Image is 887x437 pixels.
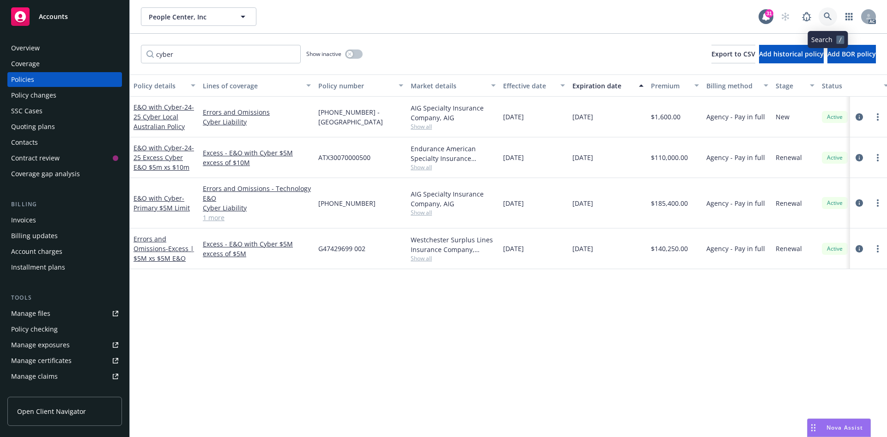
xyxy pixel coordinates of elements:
[199,74,315,97] button: Lines of coverage
[872,111,883,123] a: more
[7,293,122,302] div: Tools
[711,49,755,58] span: Export to CSV
[776,244,802,253] span: Renewal
[11,56,40,71] div: Coverage
[503,244,524,253] span: [DATE]
[411,209,496,216] span: Show all
[797,7,816,26] a: Report a Bug
[134,234,194,263] a: Errors and Omissions
[827,49,876,58] span: Add BOR policy
[706,81,758,91] div: Billing method
[411,123,496,130] span: Show all
[711,45,755,63] button: Export to CSV
[7,119,122,134] a: Quoting plans
[872,197,883,209] a: more
[854,152,865,163] a: circleInformation
[318,198,376,208] span: [PHONE_NUMBER]
[499,74,569,97] button: Effective date
[827,45,876,63] button: Add BOR policy
[572,112,593,122] span: [DATE]
[203,107,311,117] a: Errors and Omissions
[706,112,765,122] span: Agency - Pay in full
[11,244,62,259] div: Account charges
[318,153,371,162] span: ATX30070000500
[854,111,865,123] a: circleInformation
[776,198,802,208] span: Renewal
[647,74,703,97] button: Premium
[411,254,496,262] span: Show all
[134,103,194,131] a: E&O with Cyber
[11,306,50,321] div: Manage files
[854,197,865,209] a: circleInformation
[130,74,199,97] button: Policy details
[7,213,122,228] a: Invoices
[822,81,878,91] div: Status
[572,81,633,91] div: Expiration date
[318,244,365,253] span: G47429699 002
[318,81,393,91] div: Policy number
[503,153,524,162] span: [DATE]
[706,153,765,162] span: Agency - Pay in full
[7,151,122,166] a: Contract review
[411,103,496,123] div: AIG Specialty Insurance Company, AIG
[7,228,122,243] a: Billing updates
[7,369,122,384] a: Manage claims
[7,385,122,400] a: Manage BORs
[765,9,773,18] div: 31
[11,213,36,228] div: Invoices
[39,13,68,20] span: Accounts
[203,148,311,167] a: Excess - E&O with Cyber $5M excess of $10M
[11,151,60,166] div: Contract review
[826,424,863,431] span: Nova Assist
[826,199,844,207] span: Active
[11,369,58,384] div: Manage claims
[7,4,122,30] a: Accounts
[141,7,256,26] button: People Center, Inc
[872,243,883,254] a: more
[7,166,122,181] a: Coverage gap analysis
[854,243,865,254] a: circleInformation
[11,385,55,400] div: Manage BORs
[7,260,122,275] a: Installment plans
[706,244,765,253] span: Agency - Pay in full
[11,338,70,352] div: Manage exposures
[11,88,56,103] div: Policy changes
[134,103,194,131] span: - 24-25 Cyber Local Australian Policy
[706,198,765,208] span: Agency - Pay in full
[7,200,122,209] div: Billing
[11,41,40,55] div: Overview
[651,81,689,91] div: Premium
[872,152,883,163] a: more
[840,7,858,26] a: Switch app
[315,74,407,97] button: Policy number
[503,198,524,208] span: [DATE]
[572,244,593,253] span: [DATE]
[203,81,301,91] div: Lines of coverage
[703,74,772,97] button: Billing method
[203,184,311,203] a: Errors and Omissions - Technology E&O
[651,244,688,253] span: $140,250.00
[134,194,190,212] a: E&O with Cyber
[826,245,844,253] span: Active
[569,74,647,97] button: Expiration date
[203,239,311,259] a: Excess - E&O with Cyber $5M excess of $5M
[134,81,185,91] div: Policy details
[7,322,122,337] a: Policy checking
[149,12,229,22] span: People Center, Inc
[826,113,844,121] span: Active
[318,107,403,127] span: [PHONE_NUMBER] - [GEOGRAPHIC_DATA]
[306,50,341,58] span: Show inactive
[7,306,122,321] a: Manage files
[776,81,804,91] div: Stage
[776,112,790,122] span: New
[772,74,818,97] button: Stage
[826,154,844,162] span: Active
[134,143,194,172] span: - 24-25 Excess Cyber E&O $5m xs $10m
[503,81,555,91] div: Effective date
[11,104,43,118] div: SSC Cases
[7,135,122,150] a: Contacts
[651,198,688,208] span: $185,400.00
[7,338,122,352] a: Manage exposures
[11,135,38,150] div: Contacts
[7,41,122,55] a: Overview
